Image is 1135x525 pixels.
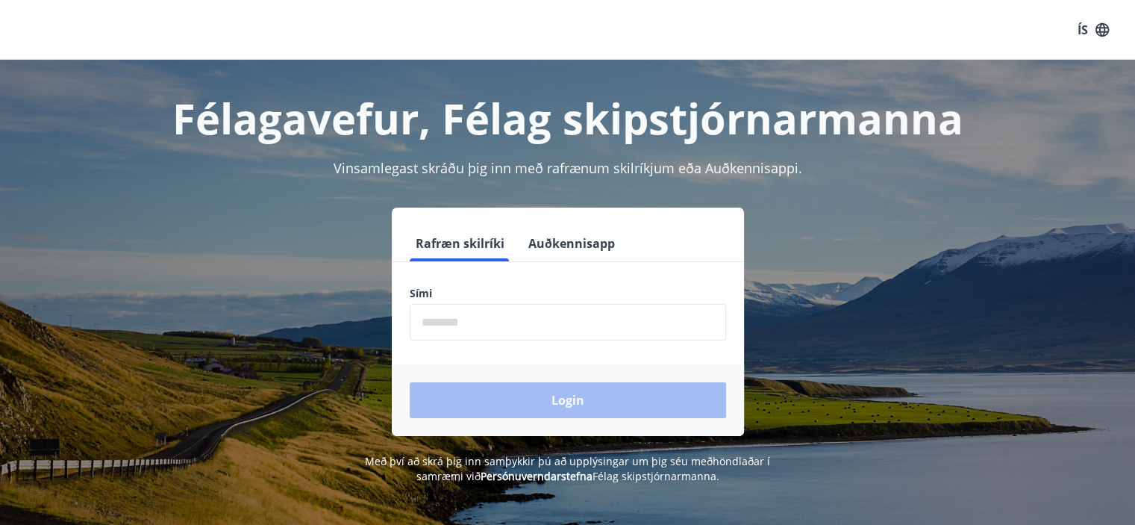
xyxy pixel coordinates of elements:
[522,226,621,261] button: Auðkennisapp
[1069,16,1117,43] button: ÍS
[481,469,592,483] a: Persónuverndarstefna
[49,90,1087,146] h1: Félagavefur, Félag skipstjórnarmanna
[334,159,802,177] span: Vinsamlegast skráðu þig inn með rafrænum skilríkjum eða Auðkennisappi.
[365,454,770,483] span: Með því að skrá þig inn samþykkir þú að upplýsingar um þig séu meðhöndlaðar í samræmi við Félag s...
[410,286,726,301] label: Sími
[410,226,510,261] button: Rafræn skilríki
